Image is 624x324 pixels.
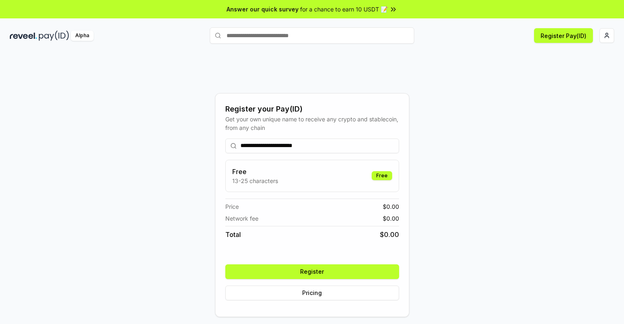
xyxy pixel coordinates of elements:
[300,5,388,13] span: for a chance to earn 10 USDT 📝
[225,115,399,132] div: Get your own unique name to receive any crypto and stablecoin, from any chain
[225,103,399,115] div: Register your Pay(ID)
[10,31,37,41] img: reveel_dark
[383,214,399,223] span: $ 0.00
[225,264,399,279] button: Register
[71,31,94,41] div: Alpha
[372,171,392,180] div: Free
[225,230,241,239] span: Total
[380,230,399,239] span: $ 0.00
[225,286,399,300] button: Pricing
[534,28,593,43] button: Register Pay(ID)
[39,31,69,41] img: pay_id
[232,167,278,177] h3: Free
[225,214,258,223] span: Network fee
[383,202,399,211] span: $ 0.00
[225,202,239,211] span: Price
[232,177,278,185] p: 13-25 characters
[227,5,299,13] span: Answer our quick survey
